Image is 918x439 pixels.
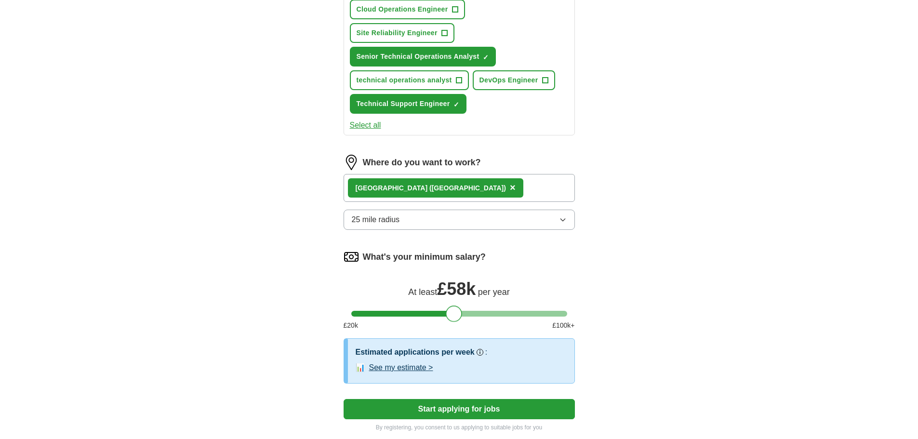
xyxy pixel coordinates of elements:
[483,53,489,61] span: ✓
[357,52,479,62] span: Senior Technical Operations Analyst
[357,75,452,85] span: technical operations analyst
[363,156,481,169] label: Where do you want to work?
[408,287,437,297] span: At least
[350,70,469,90] button: technical operations analyst
[344,155,359,170] img: location.png
[344,399,575,419] button: Start applying for jobs
[344,320,358,331] span: £ 20 k
[350,94,467,114] button: Technical Support Engineer✓
[357,4,448,14] span: Cloud Operations Engineer
[344,423,575,432] p: By registering, you consent to us applying to suitable jobs for you
[356,362,365,373] span: 📊
[357,28,438,38] span: Site Reliability Engineer
[356,184,428,192] strong: [GEOGRAPHIC_DATA]
[453,101,459,108] span: ✓
[437,279,476,299] span: £ 58k
[350,23,454,43] button: Site Reliability Engineer
[369,362,433,373] button: See my estimate >
[429,184,506,192] span: ([GEOGRAPHIC_DATA])
[510,181,516,195] button: ×
[352,214,400,226] span: 25 mile radius
[479,75,538,85] span: DevOps Engineer
[344,210,575,230] button: 25 mile radius
[350,47,496,67] button: Senior Technical Operations Analyst✓
[350,120,381,131] button: Select all
[510,182,516,193] span: ×
[357,99,450,109] span: Technical Support Engineer
[356,346,475,358] h3: Estimated applications per week
[363,251,486,264] label: What's your minimum salary?
[485,346,487,358] h3: :
[478,287,510,297] span: per year
[344,249,359,265] img: salary.png
[473,70,555,90] button: DevOps Engineer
